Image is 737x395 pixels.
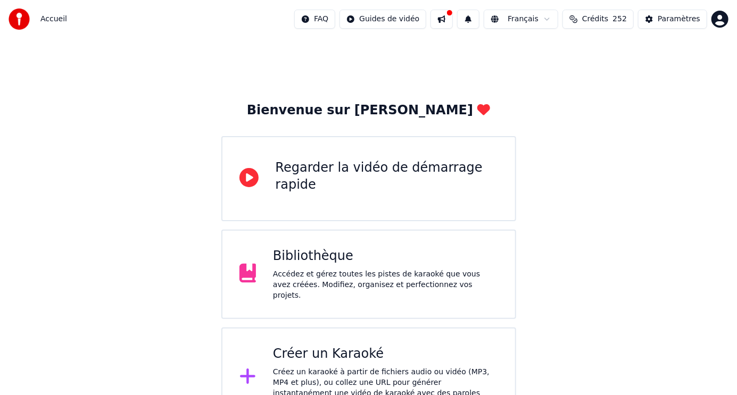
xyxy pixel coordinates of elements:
span: Crédits [582,14,608,24]
span: Accueil [40,14,67,24]
img: youka [9,9,30,30]
div: Bienvenue sur [PERSON_NAME] [247,102,490,119]
button: Paramètres [638,10,707,29]
button: Guides de vidéo [339,10,426,29]
nav: breadcrumb [40,14,67,24]
div: Créer un Karaoké [273,346,498,363]
button: FAQ [294,10,335,29]
div: Bibliothèque [273,248,498,265]
div: Regarder la vidéo de démarrage rapide [276,159,498,194]
div: Paramètres [658,14,700,24]
span: 252 [612,14,627,24]
div: Accédez et gérez toutes les pistes de karaoké que vous avez créées. Modifiez, organisez et perfec... [273,269,498,301]
button: Crédits252 [562,10,634,29]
